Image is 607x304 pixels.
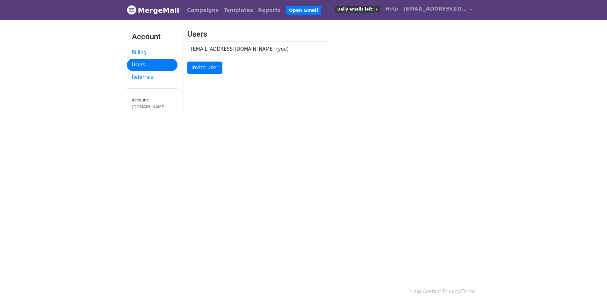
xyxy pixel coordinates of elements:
span: Daily emails left: 7 [335,6,380,13]
div: [DOMAIN_NAME] [132,104,172,110]
h3: Account [132,32,172,41]
a: Help [383,3,401,15]
small: Account: [132,98,172,110]
span: [EMAIL_ADDRESS][DOMAIN_NAME] [403,5,467,13]
td: [EMAIL_ADDRESS][DOMAIN_NAME] (you) [187,41,320,56]
a: Billing [127,47,177,59]
a: Help [410,289,421,294]
a: Templates [221,4,256,17]
a: [EMAIL_ADDRESS][DOMAIN_NAME] [401,3,475,18]
a: Users [127,59,177,71]
a: Privacy [443,289,460,294]
a: Open Gmail [286,6,321,15]
a: Terms [461,289,475,294]
a: Referrals [127,71,177,84]
a: Contact [423,289,441,294]
h3: Users [187,30,329,39]
a: Campaigns [184,4,221,17]
a: MergeMail [127,4,179,17]
a: Daily emails left: 7 [333,3,383,15]
img: MergeMail logo [127,5,136,15]
a: Reports [256,4,283,17]
a: Invite user [187,62,223,74]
